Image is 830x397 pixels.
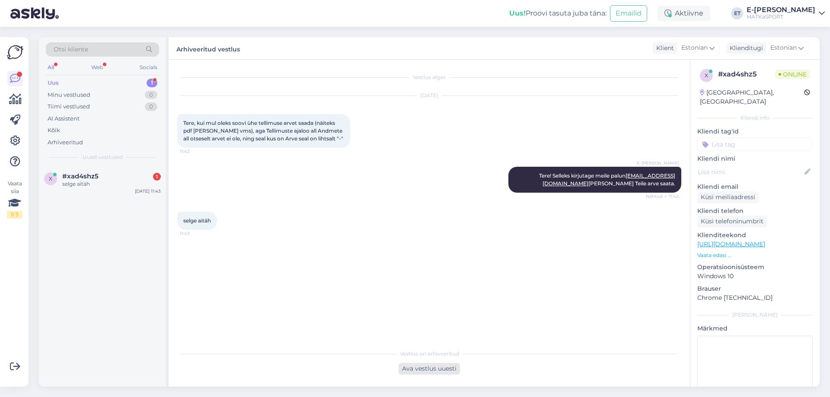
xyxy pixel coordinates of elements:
div: [PERSON_NAME] [697,311,813,319]
div: Socials [138,62,159,73]
button: Emailid [610,5,647,22]
div: [GEOGRAPHIC_DATA], [GEOGRAPHIC_DATA] [700,88,804,106]
span: Otsi kliente [54,45,88,54]
div: [DATE] 11:43 [135,188,161,194]
div: Ava vestlus uuesti [399,363,460,375]
p: Brauser [697,284,813,293]
div: selge aitäh [62,180,161,188]
p: Klienditeekond [697,231,813,240]
div: Web [89,62,105,73]
a: [URL][DOMAIN_NAME] [697,240,765,248]
div: 1 [153,173,161,181]
span: Uued vestlused [83,153,123,161]
span: 11:42 [180,148,212,155]
div: Küsi meiliaadressi [697,191,759,203]
div: Vaata siia [7,180,22,219]
div: Küsi telefoninumbrit [697,216,767,227]
div: # xad4shz5 [718,69,775,79]
div: Kõik [48,126,60,135]
p: Märkmed [697,324,813,333]
span: Tere, kui mul oleks soovi ühe tellimuse arvet saada (näiteks pdf [PERSON_NAME] vms), aga Tellimus... [183,120,344,142]
span: Tere! Selleks kirjutage meile palun [PERSON_NAME] Teile arve saata. [539,172,675,187]
div: All [46,62,56,73]
div: Proovi tasuta juba täna: [509,8,607,19]
span: Online [775,70,810,79]
input: Lisa nimi [698,167,803,177]
span: x [705,72,708,79]
p: Kliendi tag'id [697,127,813,136]
input: Lisa tag [697,138,813,151]
div: 0 [145,102,157,111]
b: Uus! [509,9,526,17]
label: Arhiveeritud vestlus [176,42,240,54]
div: MATKaSPORT [747,13,815,20]
p: Windows 10 [697,272,813,281]
span: Estonian [770,43,797,53]
span: selge aitäh [183,217,211,224]
span: 11:43 [180,230,212,237]
span: Estonian [681,43,708,53]
p: Chrome [TECHNICAL_ID] [697,293,813,302]
p: Kliendi telefon [697,206,813,216]
div: Minu vestlused [48,91,90,99]
span: E-[PERSON_NAME] [637,160,679,166]
div: Arhiveeritud [48,138,83,147]
div: Uus [48,79,59,87]
span: Vestlus on arhiveeritud [400,350,459,358]
div: Kliendi info [697,114,813,122]
p: Kliendi email [697,182,813,191]
div: [DATE] [177,92,681,99]
div: ET [731,7,743,19]
div: 1 / 3 [7,211,22,219]
span: Nähtud ✓ 11:42 [646,193,679,200]
p: Operatsioonisüsteem [697,263,813,272]
div: Tiimi vestlused [48,102,90,111]
div: 0 [145,91,157,99]
div: Vestlus algas [177,73,681,81]
p: Vaata edasi ... [697,251,813,259]
img: Askly Logo [7,44,23,60]
a: E-[PERSON_NAME]MATKaSPORT [747,6,825,20]
div: 1 [147,79,157,87]
p: Kliendi nimi [697,154,813,163]
span: x [49,175,52,182]
div: Klient [653,44,674,53]
div: Aktiivne [658,6,710,21]
span: #xad4shz5 [62,172,99,180]
div: E-[PERSON_NAME] [747,6,815,13]
div: Klienditugi [726,44,763,53]
div: AI Assistent [48,114,80,123]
